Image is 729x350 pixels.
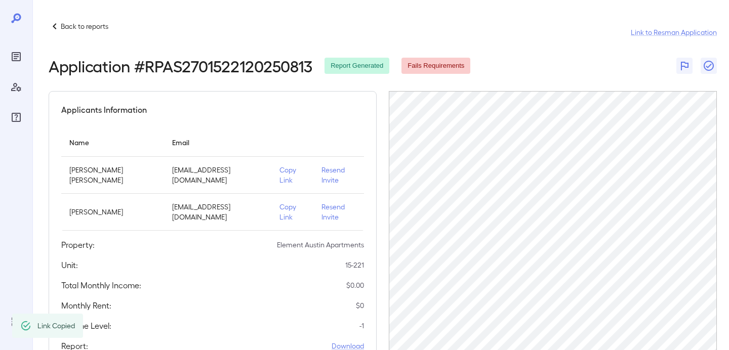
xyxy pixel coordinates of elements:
p: Element Austin Apartments [277,240,364,250]
div: FAQ [8,109,24,125]
a: Link to Resman Application [631,27,717,37]
p: Back to reports [61,21,108,31]
button: Close Report [701,58,717,74]
h2: Application # RPAS2701522120250813 [49,57,312,75]
p: Copy Link [279,202,305,222]
p: $ 0.00 [346,280,364,290]
p: Resend Invite [321,202,356,222]
h5: Property: [61,239,95,251]
p: Copy Link [279,165,305,185]
p: Resend Invite [321,165,356,185]
h5: Income Level: [61,320,111,332]
h5: Applicants Information [61,104,147,116]
h5: Total Monthly Income: [61,279,141,291]
div: Reports [8,49,24,65]
span: Fails Requirements [401,61,470,71]
p: [PERSON_NAME] [PERSON_NAME] [69,165,156,185]
div: Manage Users [8,79,24,95]
button: Flag Report [676,58,693,74]
div: Link Copied [37,317,75,335]
h5: Monthly Rent: [61,299,111,312]
p: [PERSON_NAME] [69,207,156,217]
p: $ 0 [356,300,364,311]
h5: Unit: [61,259,78,271]
p: 15-221 [345,260,364,270]
table: simple table [61,128,364,231]
th: Name [61,128,164,157]
p: [EMAIL_ADDRESS][DOMAIN_NAME] [172,202,263,222]
th: Email [164,128,271,157]
p: [EMAIL_ADDRESS][DOMAIN_NAME] [172,165,263,185]
div: Log Out [8,314,24,330]
p: -1 [359,321,364,331]
span: Report Generated [325,61,389,71]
